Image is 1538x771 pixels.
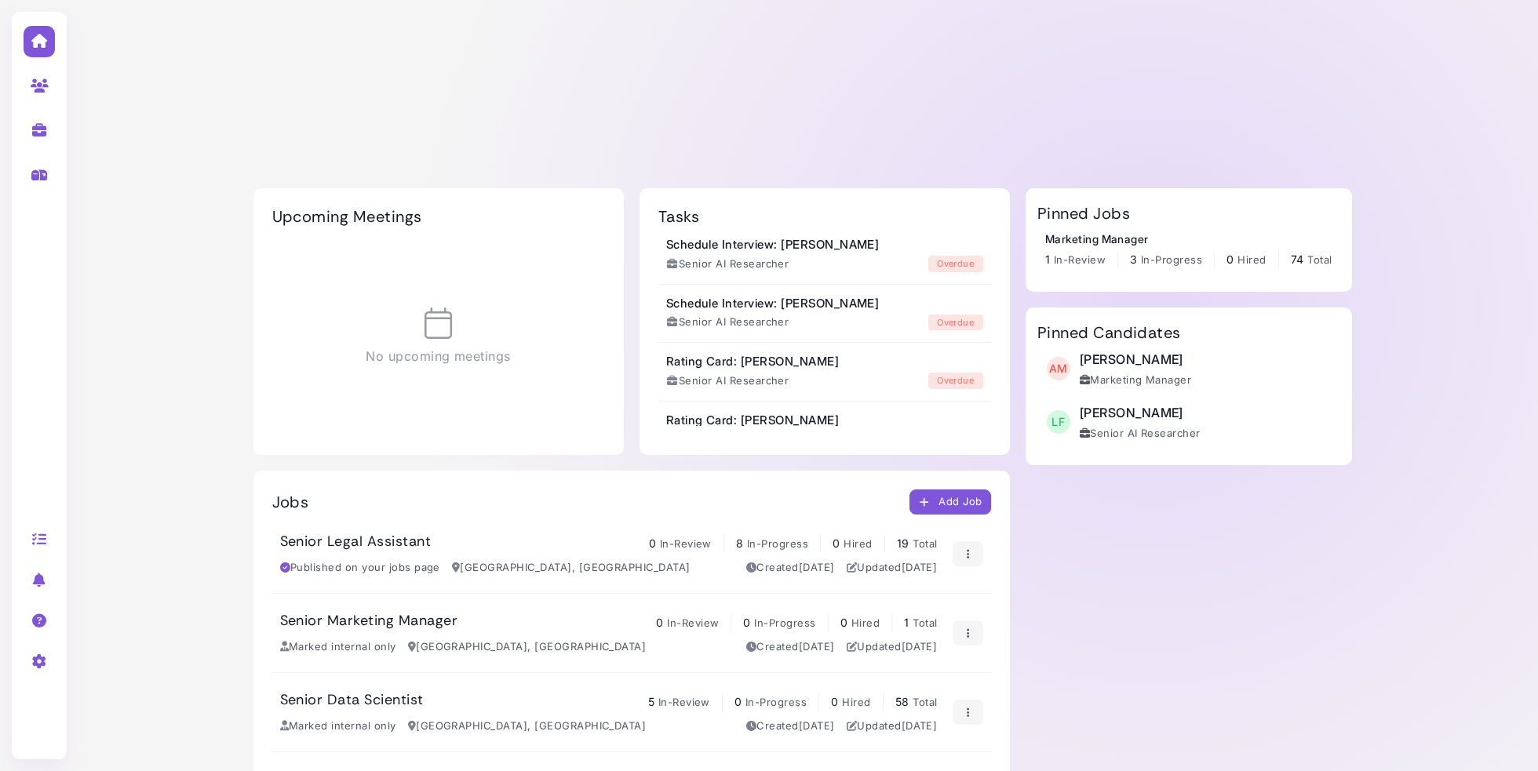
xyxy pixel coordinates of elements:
h2: Jobs [272,493,309,511]
span: Hired [844,537,872,550]
h3: Senior Data Scientist [280,692,424,709]
div: Updated [847,560,938,576]
span: Hired [851,616,880,629]
h2: Tasks [658,207,699,226]
div: [GEOGRAPHIC_DATA], [GEOGRAPHIC_DATA] [408,718,647,734]
span: 3 [1130,253,1137,266]
div: Created [746,718,835,734]
time: Jan 09, 2025 [799,719,835,732]
h3: Rating Card: [PERSON_NAME] [666,413,839,427]
span: 1 [904,616,909,629]
span: 0 [840,616,847,629]
div: Senior AI Researcher [666,256,789,272]
span: Hired [1237,253,1266,266]
h2: Pinned Candidates [1037,323,1181,342]
div: Add Job [918,494,982,511]
span: 74 [1291,253,1304,266]
span: AM [1047,357,1070,380]
div: [PERSON_NAME] [1080,350,1192,369]
span: In-Review [667,616,719,629]
span: 58 [895,695,909,708]
div: overdue [928,256,983,272]
div: Senior AI Researcher [666,315,789,330]
div: overdue [928,373,983,389]
span: 0 [734,695,742,708]
span: In-Review [1054,253,1106,266]
div: [GEOGRAPHIC_DATA], [GEOGRAPHIC_DATA] [452,560,691,576]
span: 1 [1045,253,1050,266]
div: Marketing Manager [1045,231,1332,247]
time: Feb 26, 2025 [799,561,835,573]
div: Marked internal only [280,639,396,655]
h2: Upcoming Meetings [272,207,422,226]
span: 0 [831,695,838,708]
div: [PERSON_NAME] [1080,403,1201,422]
span: In-Progress [1141,253,1202,266]
div: overdue [928,315,983,331]
div: Senior AI Researcher [666,373,789,389]
span: In-Progress [747,537,808,550]
div: Senior AI Researcher [1080,426,1201,442]
span: 19 [897,536,909,550]
span: 0 [833,536,840,550]
div: Updated [847,639,938,655]
span: 0 [649,536,656,550]
span: Total [913,616,937,629]
time: Apr 25, 2025 [902,719,938,732]
h3: Rating Card: [PERSON_NAME] [666,355,839,369]
span: In-Review [660,537,712,550]
span: 0 [743,616,750,629]
span: In-Progress [745,696,807,708]
div: Marked internal only [280,718,396,734]
h2: Pinned Jobs [1037,204,1130,223]
div: Created [746,560,835,576]
div: Created [746,639,835,655]
span: In-Review [658,696,710,708]
a: LF [PERSON_NAME] Senior AI Researcher [1045,403,1201,442]
div: No upcoming meetings [272,242,605,431]
span: 8 [736,536,743,550]
a: Marketing Manager 1 In-Review 3 In-Progress 0 Hired 74 Total [1045,231,1332,268]
span: In-Progress [754,616,815,629]
time: Jul 24, 2025 [902,561,938,573]
span: Total [913,696,937,708]
time: Apr 28, 2025 [902,640,938,653]
span: Hired [842,696,870,708]
span: Total [913,537,937,550]
span: 5 [648,695,654,708]
a: AM [PERSON_NAME] Marketing Manager [1045,350,1192,388]
span: Total [1307,253,1332,266]
div: [GEOGRAPHIC_DATA], [GEOGRAPHIC_DATA] [408,639,647,655]
div: Published on your jobs page [280,560,440,576]
h3: Senior Legal Assistant [280,533,432,551]
span: 0 [1226,253,1234,266]
h3: Schedule Interview: [PERSON_NAME] [666,296,880,311]
div: Updated [847,718,938,734]
span: 0 [656,616,663,629]
h3: Schedule Interview: [PERSON_NAME] [666,238,880,252]
span: LF [1047,410,1070,434]
time: Jan 10, 2025 [799,640,835,653]
button: Add Job [909,489,991,515]
h3: Senior Marketing Manager [280,613,458,630]
div: Marketing Manager [1080,373,1192,388]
